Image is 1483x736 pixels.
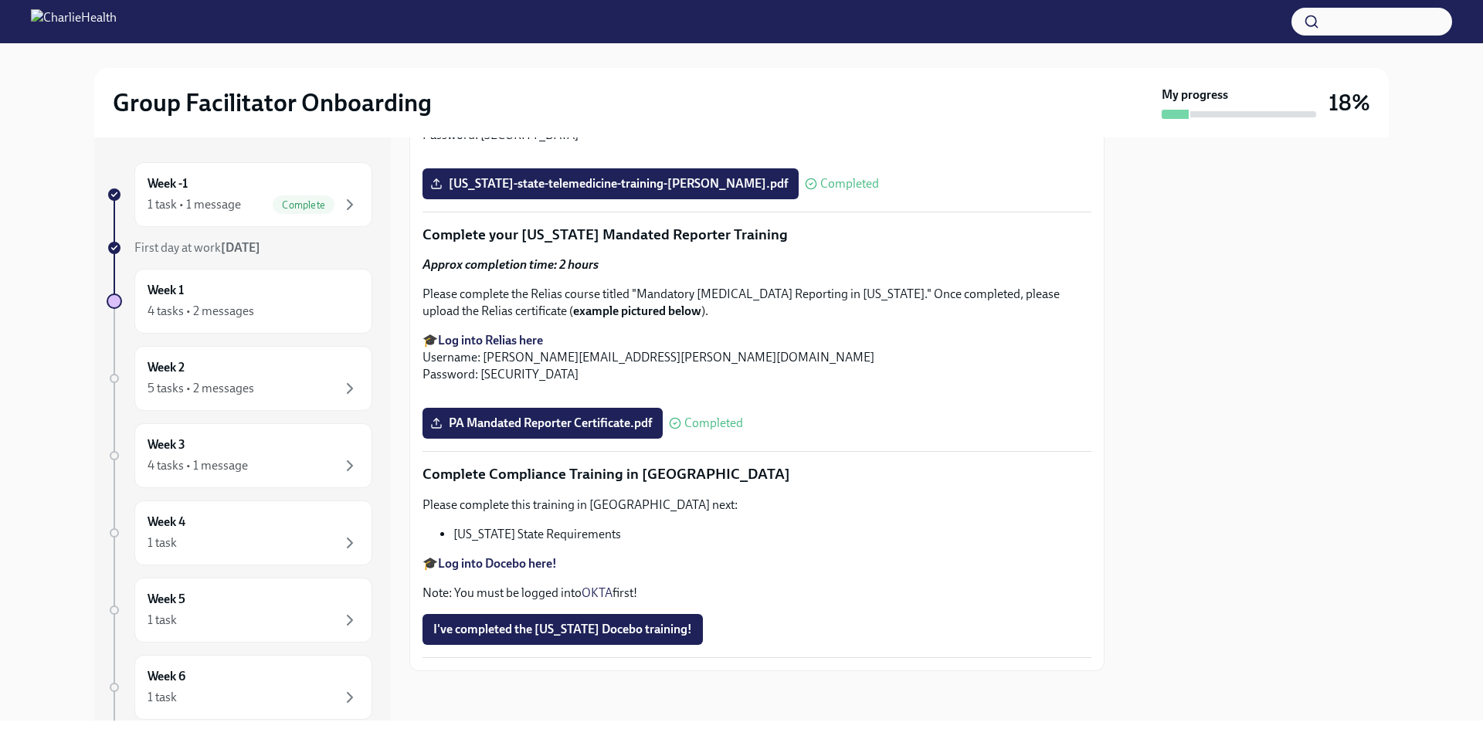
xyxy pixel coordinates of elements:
a: Week 51 task [107,578,372,643]
div: 1 task [148,534,177,551]
span: [US_STATE]-state-telemedicine-training-[PERSON_NAME].pdf [433,176,788,192]
span: Complete [273,199,334,211]
strong: My progress [1162,86,1228,103]
a: Week -11 task • 1 messageComplete [107,162,372,227]
a: First day at work[DATE] [107,239,372,256]
strong: Approx completion time: 2 hours [423,257,599,272]
h6: Week 4 [148,514,185,531]
button: I've completed the [US_STATE] Docebo training! [423,614,703,645]
span: PA Mandated Reporter Certificate.pdf [433,415,652,431]
div: 1 task [148,612,177,629]
p: Complete Compliance Training in [GEOGRAPHIC_DATA] [423,464,1091,484]
p: Please complete this training in [GEOGRAPHIC_DATA] next: [423,497,1091,514]
p: Please complete the Relias course titled "Mandatory [MEDICAL_DATA] Reporting in [US_STATE]." Once... [423,286,1091,320]
h3: 18% [1329,89,1370,117]
label: [US_STATE]-state-telemedicine-training-[PERSON_NAME].pdf [423,168,799,199]
div: 5 tasks • 2 messages [148,380,254,397]
h6: Week 6 [148,668,185,685]
div: 1 task [148,689,177,706]
p: Complete your [US_STATE] Mandated Reporter Training [423,225,1091,245]
li: [US_STATE] State Requirements [453,526,1091,543]
a: Week 41 task [107,500,372,565]
h6: Week 3 [148,436,185,453]
div: 4 tasks • 1 message [148,457,248,474]
a: Week 25 tasks • 2 messages [107,346,372,411]
label: PA Mandated Reporter Certificate.pdf [423,408,663,439]
h2: Group Facilitator Onboarding [113,87,432,118]
a: OKTA [582,585,613,600]
strong: [DATE] [221,240,260,255]
h6: Week 5 [148,591,185,608]
p: 🎓 [423,555,1091,572]
span: Completed [684,417,743,429]
a: Week 14 tasks • 2 messages [107,269,372,334]
h6: Week 1 [148,282,184,299]
a: Week 61 task [107,655,372,720]
a: Log into Relias here [438,333,543,348]
a: Log into Docebo here! [438,556,557,571]
h6: Week 2 [148,359,185,376]
div: 4 tasks • 2 messages [148,303,254,320]
p: 🎓 Username: [PERSON_NAME][EMAIL_ADDRESS][PERSON_NAME][DOMAIN_NAME] Password: [SECURITY_DATA] [423,332,1091,383]
strong: example pictured below [573,304,701,318]
div: 1 task • 1 message [148,196,241,213]
span: Completed [820,178,879,190]
p: Note: You must be logged into first! [423,585,1091,602]
span: First day at work [134,240,260,255]
a: Week 34 tasks • 1 message [107,423,372,488]
span: I've completed the [US_STATE] Docebo training! [433,622,692,637]
h6: Week -1 [148,175,188,192]
img: CharlieHealth [31,9,117,34]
